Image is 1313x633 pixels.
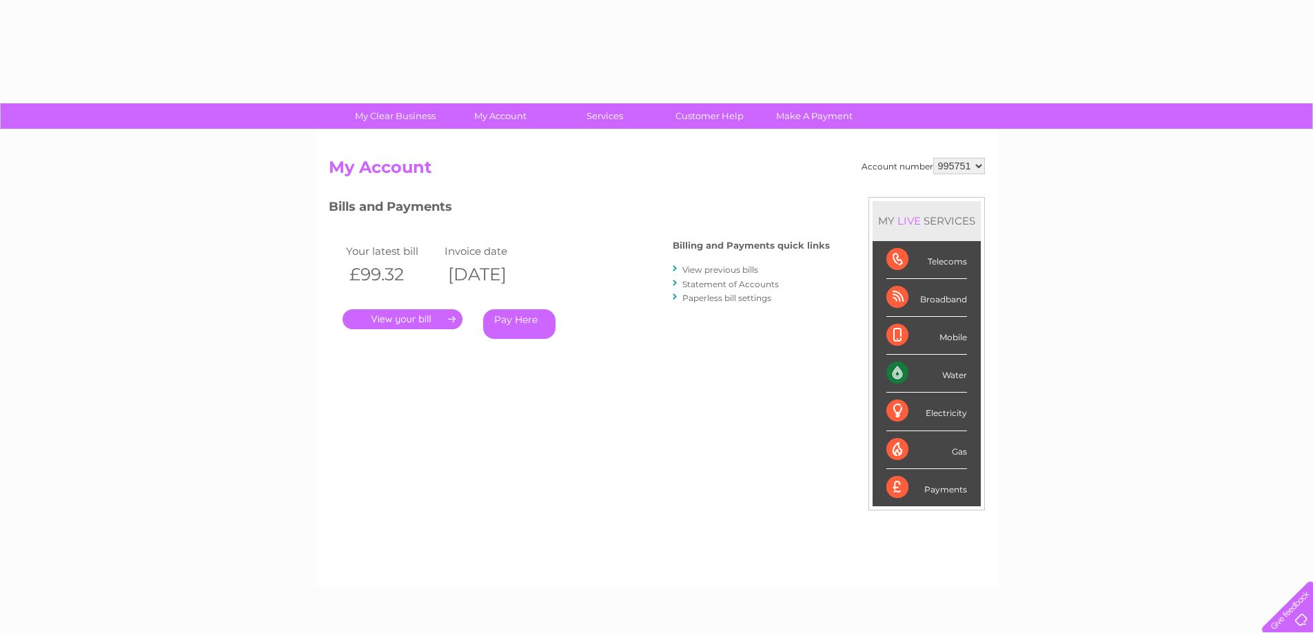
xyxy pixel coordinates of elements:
div: Payments [886,469,967,506]
h2: My Account [329,158,985,184]
a: Customer Help [653,103,766,129]
a: . [343,309,462,329]
a: View previous bills [682,264,758,275]
div: Mobile [886,317,967,355]
a: Statement of Accounts [682,279,779,289]
a: Paperless bill settings [682,293,771,303]
h4: Billing and Payments quick links [673,240,830,251]
div: Electricity [886,393,967,430]
a: Pay Here [483,309,556,339]
h3: Bills and Payments [329,197,830,221]
td: Invoice date [441,242,540,260]
div: Telecoms [886,241,967,279]
div: Water [886,355,967,393]
div: Gas [886,431,967,469]
td: Your latest bill [343,242,442,260]
div: LIVE [895,214,924,227]
div: Account number [862,158,985,174]
th: £99.32 [343,260,442,289]
div: Broadband [886,279,967,317]
a: My Clear Business [338,103,452,129]
a: Make A Payment [757,103,871,129]
div: MY SERVICES [873,201,981,240]
th: [DATE] [441,260,540,289]
a: My Account [443,103,557,129]
a: Services [548,103,662,129]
